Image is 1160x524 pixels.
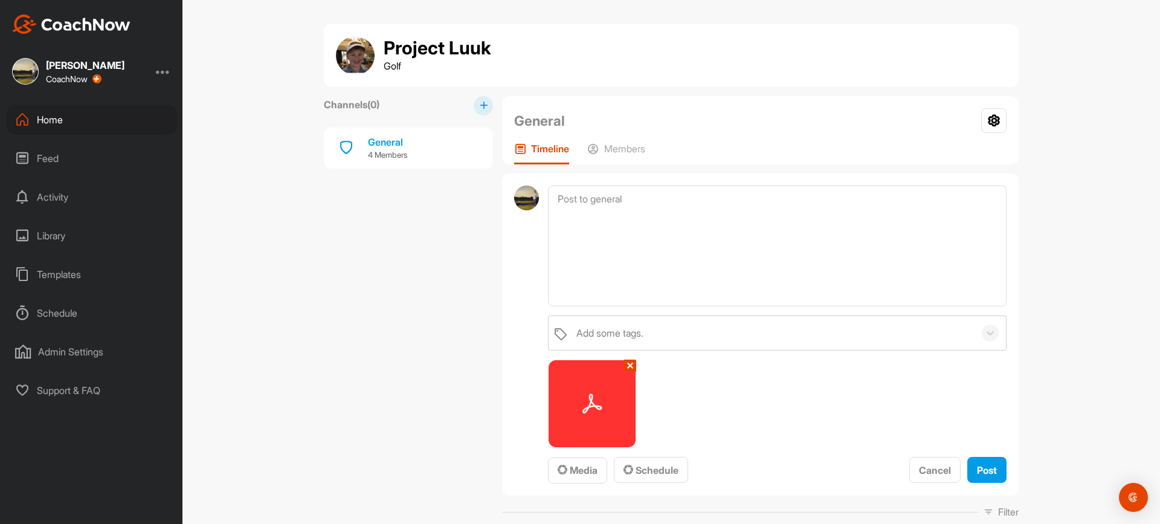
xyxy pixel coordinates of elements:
div: Support & FAQ [7,375,177,406]
div: Admin Settings [7,337,177,367]
img: CoachNow [12,15,130,34]
div: Open Intercom Messenger [1119,483,1148,512]
div: Add some tags. [576,326,643,340]
span: Cancel [919,464,951,476]
h2: General [514,111,565,131]
button: Post [967,457,1007,483]
div: Home [7,105,177,135]
img: square_9a2f47b6fabe5c3e6d7c00687b59be2d.jpg [12,58,39,85]
div: Feed [7,143,177,173]
span: Post [977,464,997,476]
label: Channels ( 0 ) [324,97,379,112]
span: Schedule [623,464,678,476]
div: Schedule [7,298,177,328]
button: Cancel [909,457,961,483]
div: CoachNow [46,74,101,84]
img: media [549,360,636,447]
button: Media [548,458,607,484]
p: Filter [998,505,1019,519]
div: [PERSON_NAME] [46,60,124,70]
p: Members [604,143,645,155]
span: Media [558,464,598,476]
div: Templates [7,259,177,289]
p: Golf [384,59,491,73]
img: avatar [514,186,539,210]
button: Schedule [614,457,688,483]
div: Library [7,221,177,251]
div: General [368,135,407,149]
button: ✕ [624,360,636,372]
div: Activity [7,182,177,212]
p: 4 Members [368,149,407,161]
h1: Project Luuk [384,38,491,59]
img: group [336,36,375,75]
p: Timeline [531,143,569,155]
